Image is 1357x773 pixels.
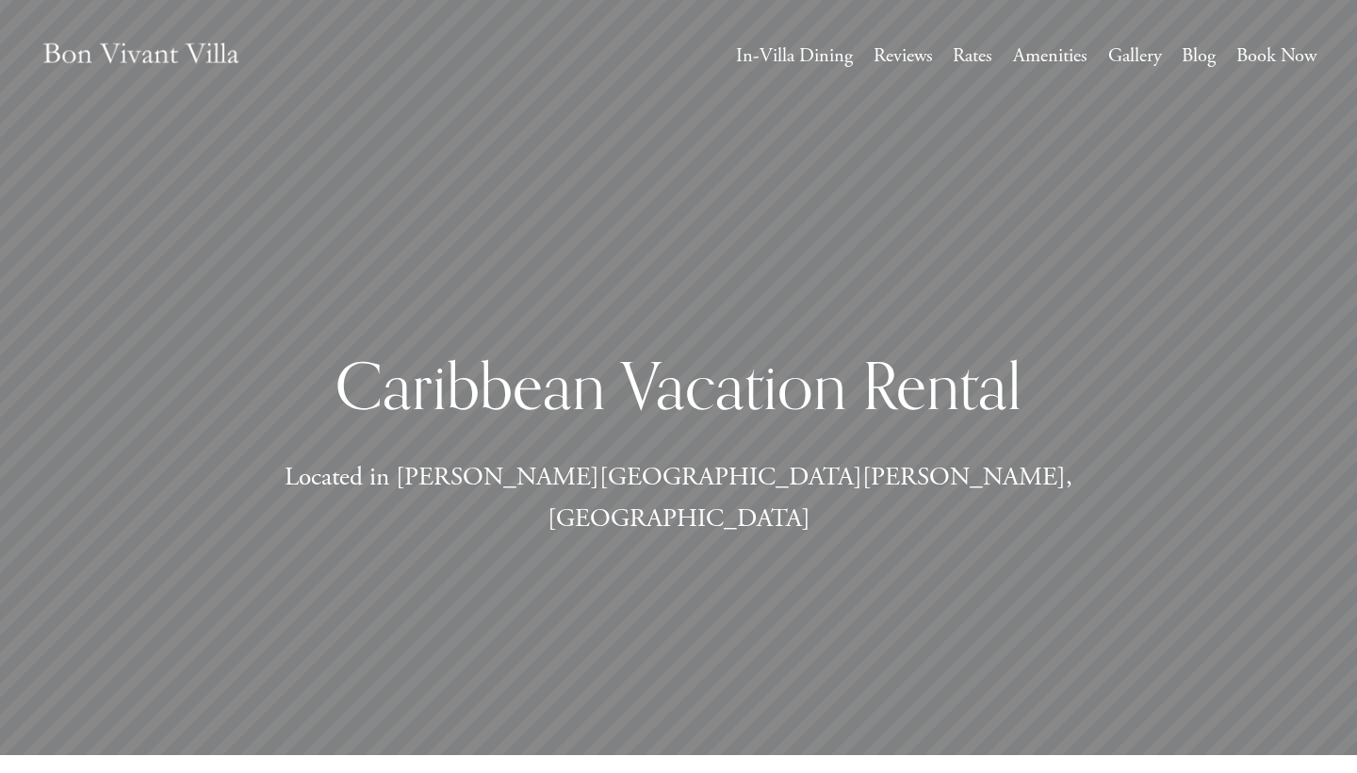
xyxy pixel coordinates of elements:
[41,23,241,90] img: Caribbean Vacation Rental | Bon Vivant Villa
[1013,39,1087,74] a: Amenities
[1108,39,1162,74] a: Gallery
[736,39,853,74] a: In-Villa Dining
[1182,39,1216,74] a: Blog
[874,39,933,74] a: Reviews
[1236,39,1316,74] a: Book Now
[202,346,1155,426] h1: Caribbean Vacation Rental
[953,39,992,74] a: Rates
[202,457,1155,540] p: Located in [PERSON_NAME][GEOGRAPHIC_DATA][PERSON_NAME], [GEOGRAPHIC_DATA]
